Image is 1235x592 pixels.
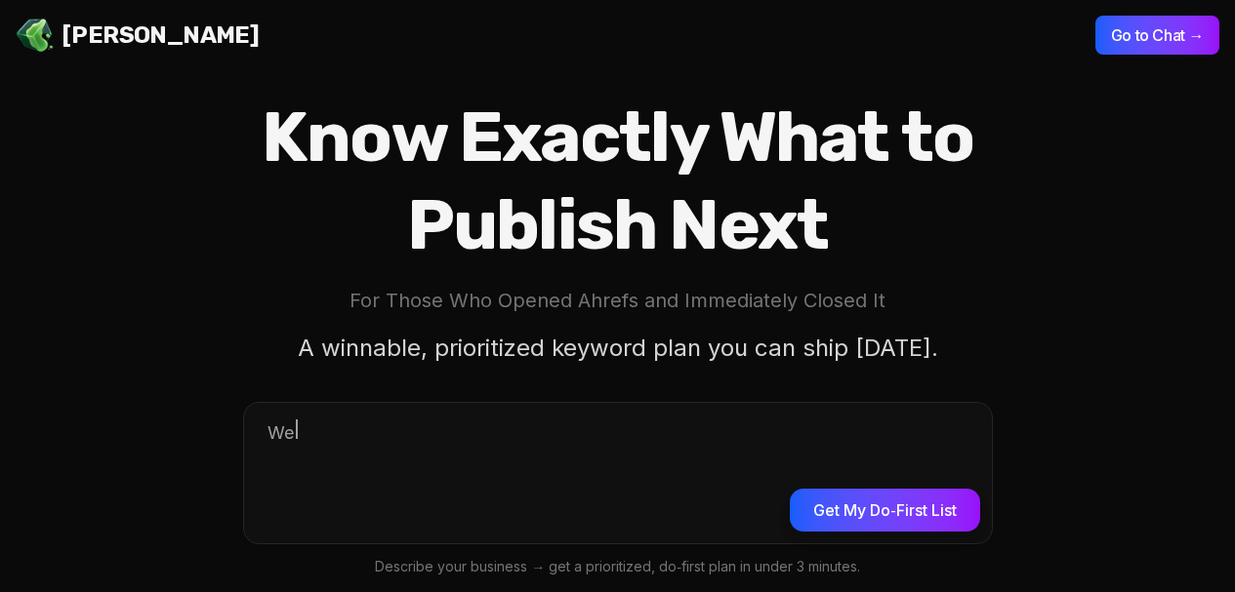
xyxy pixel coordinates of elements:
a: Go to Chat → [1095,25,1219,45]
button: Get My Do‑First List [790,489,979,532]
img: Jello SEO Logo [16,16,55,55]
p: Describe your business → get a prioritized, do‑first plan in under 3 minutes. [243,556,993,578]
p: A winnable, prioritized keyword plan you can ship [DATE]. [286,325,950,371]
p: For Those Who Opened Ahrefs and Immediately Closed It [181,285,1055,317]
span: [PERSON_NAME] [62,20,259,51]
h1: Know Exactly What to Publish Next [181,94,1055,269]
button: Go to Chat → [1095,16,1219,55]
